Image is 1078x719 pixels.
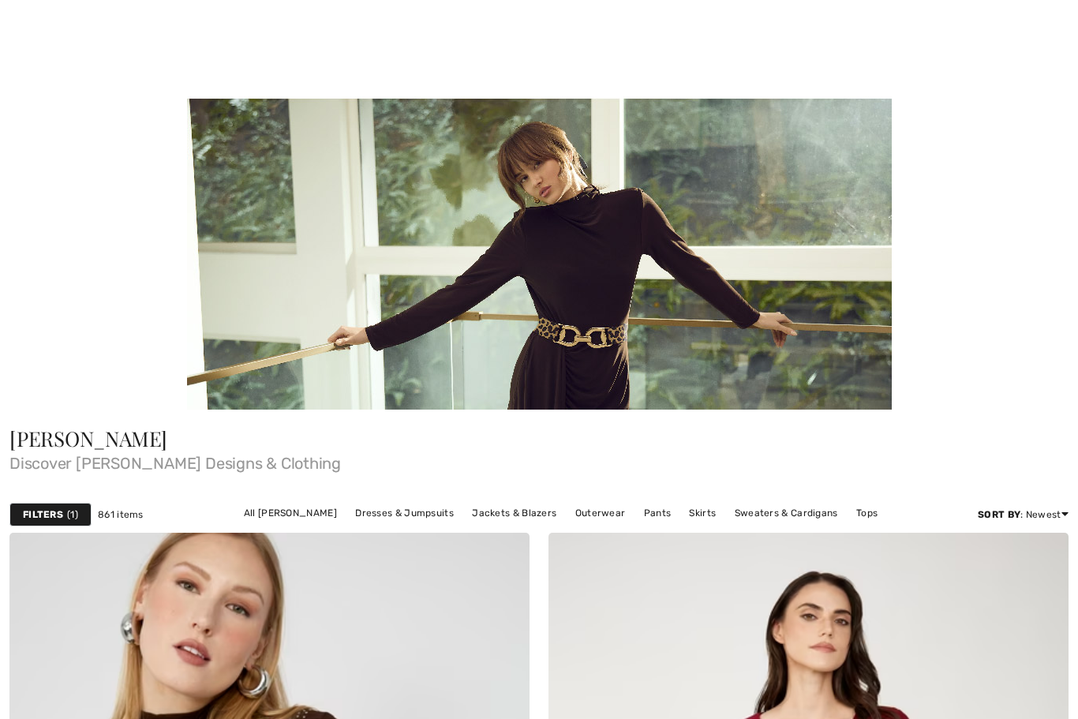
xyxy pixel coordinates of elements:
[636,503,679,523] a: Pants
[23,507,63,522] strong: Filters
[9,449,1069,471] span: Discover [PERSON_NAME] Designs & Clothing
[347,503,462,523] a: Dresses & Jumpsuits
[67,507,78,522] span: 1
[978,509,1020,520] strong: Sort By
[236,503,345,523] a: All [PERSON_NAME]
[681,503,724,523] a: Skirts
[464,503,564,523] a: Jackets & Blazers
[98,507,144,522] span: 861 items
[187,96,892,410] img: Frank Lyman - Canada | Shop Frank Lyman Clothing Online at 1ère Avenue
[9,425,167,452] span: [PERSON_NAME]
[567,503,634,523] a: Outerwear
[848,503,885,523] a: Tops
[727,503,846,523] a: Sweaters & Cardigans
[978,507,1069,522] div: : Newest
